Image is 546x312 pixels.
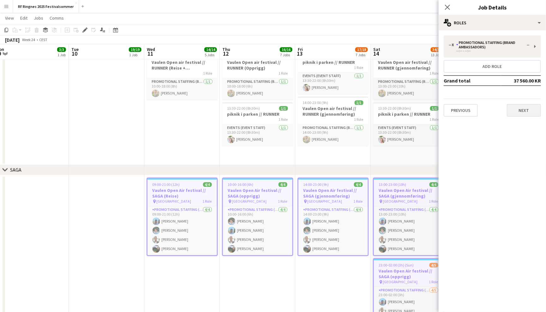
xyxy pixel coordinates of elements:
app-job-card: 14:00-23:00 (9h)1/1Vaulen Open air festival // RUNNER (gjennomføring)1 RolePromotional Staffing (... [298,96,369,146]
span: 19/19 [129,47,141,52]
span: 11 [146,50,155,57]
span: 1 Role [354,65,363,70]
div: 7 Jobs [280,52,292,57]
button: Next [507,104,541,117]
app-job-card: 10:00-16:00 (6h)1/1Vaulen Open air festival // RUNNER (Opprigg)1 RolePromotional Staffing (Brand ... [222,50,293,100]
span: 1 Role [429,279,438,284]
app-job-card: 14:00-23:00 (9h)4/4Vaulen Open Air festival // SAGA (gjennomføring) [GEOGRAPHIC_DATA]1 RolePromot... [298,178,369,256]
app-card-role: Promotional Staffing (Brand Ambassadors)1/114:00-23:00 (9h)[PERSON_NAME] [298,124,369,146]
span: 1 Role [430,71,439,76]
app-card-role: Events (Event Staff)1/113:30-22:00 (8h30m)[PERSON_NAME] [298,72,369,94]
app-card-role: Promotional Staffing (Brand Ambassadors)4/413:00-23:00 (10h)[PERSON_NAME][PERSON_NAME][PERSON_NAM... [374,206,443,255]
span: 1 Role [278,199,287,204]
app-card-role: Promotional Staffing (Brand Ambassadors)1/113:00-23:00 (10h)[PERSON_NAME] [373,78,444,100]
div: 7 Jobs [356,52,368,57]
button: RF Ringnes 2025 Festivalsommer [13,0,79,13]
div: CEST [39,37,47,42]
div: -- [527,43,529,47]
span: 1 Role [203,199,212,204]
span: 1/1 [279,106,288,111]
span: 1 Role [354,117,363,122]
span: Week 24 [21,37,37,42]
span: 23:00-02:00 (3h) (Sun) [379,263,414,267]
span: 34/36 [431,47,443,52]
span: Sat [373,46,380,52]
span: 09:00-21:00 (12h) [153,182,180,187]
span: 4/4 [354,182,363,187]
h3: piknik i parken // RUNNER [373,111,444,117]
span: 1/1 [355,100,363,105]
span: [GEOGRAPHIC_DATA] [383,279,418,284]
span: 14/14 [204,47,217,52]
span: 14:00-23:00 (9h) [303,100,328,105]
span: 4/4 [429,182,438,187]
app-job-card: 13:00-23:00 (10h)4/4Vaulen Open Air festival // SAGA (gjennomføring) [GEOGRAPHIC_DATA]1 RolePromo... [373,178,444,256]
a: Edit [18,14,30,22]
span: [GEOGRAPHIC_DATA] [383,199,418,204]
app-job-card: 13:00-23:00 (10h)1/1Vaulen Open air festival // RUNNER (gjennomføring)1 RolePromotional Staffing ... [373,50,444,100]
span: 14:00-23:00 (9h) [303,182,329,187]
h3: Vaulen Open air festival // RUNNER (gjennomføring) [373,59,444,71]
app-card-role: Events (Event Staff)1/113:30-22:00 (8h30m)[PERSON_NAME] [373,124,444,146]
span: 1 Role [203,71,213,76]
span: 13 [297,50,303,57]
div: [DATE] [5,37,20,43]
span: 3/3 [57,47,66,52]
span: 10:00-16:00 (6h) [228,182,254,187]
span: 4/5 [429,263,438,267]
h3: Vaulen Open Air festival // SAGA (gjennomføring) [374,187,443,199]
app-card-role: Promotional Staffing (Brand Ambassadors)4/409:00-21:00 (12h)[PERSON_NAME][PERSON_NAME][PERSON_NAM... [147,206,217,255]
div: 5 Jobs [205,52,217,57]
h3: Vaulen Open Air festival // SAGA (opprigg) [374,268,443,279]
div: --:-- - --:-- [449,49,529,52]
div: 1 Job [129,52,141,57]
span: Tue [71,46,79,52]
span: Fri [298,46,303,52]
span: 1 Role [279,71,288,76]
span: 1 Role [279,117,288,122]
div: 1 Job [57,52,66,57]
span: [GEOGRAPHIC_DATA] [232,199,267,204]
span: 1 Role [354,199,363,204]
span: Thu [222,46,230,52]
span: Edit [20,15,27,21]
app-card-role: Promotional Staffing (Brand Ambassadors)1/110:00-18:00 (8h)[PERSON_NAME] [147,78,218,100]
app-job-card: 13:30-22:00 (8h30m)1/1piknik i parken // RUNNER1 RoleEvents (Event Staff)1/113:30-22:00 (8h30m)[P... [298,50,369,94]
app-job-card: 10:00-18:00 (8h)1/1Vaulen Open air festival // RUNNER (Reise + [PERSON_NAME])1 RolePromotional St... [147,50,218,100]
h3: Job Details [439,3,546,11]
span: 13:00-23:00 (10h) [379,182,406,187]
td: Grand total [444,76,501,86]
span: Comms [50,15,64,21]
h3: Vaulen Open air festival // RUNNER (Reise + [PERSON_NAME]) [147,59,218,71]
span: [GEOGRAPHIC_DATA] [157,199,191,204]
a: Comms [47,14,66,22]
span: 13:30-22:00 (8h30m) [227,106,260,111]
app-job-card: 10:00-16:00 (6h)4/4Vaulen Open Air festival // SAGA (opprigg) [GEOGRAPHIC_DATA]1 RolePromotional ... [222,178,293,256]
span: 16/16 [280,47,292,52]
span: 1/1 [430,106,439,111]
a: View [3,14,16,22]
h3: Vaulen Open Air festival // SAGA (opprigg) [223,187,292,199]
span: 17/18 [355,47,368,52]
h3: Vaulen Open Air festival // SAGA (Reise) [147,187,217,199]
span: View [5,15,14,21]
span: 1 Role [430,117,439,122]
app-card-role: Promotional Staffing (Brand Ambassadors)4/414:00-23:00 (9h)[PERSON_NAME][PERSON_NAME][PERSON_NAME... [298,206,368,255]
app-job-card: 09:00-21:00 (12h)4/4Vaulen Open Air festival // SAGA (Reise) [GEOGRAPHIC_DATA]1 RolePromotional S... [147,178,218,256]
div: 13 Jobs [431,52,443,57]
app-job-card: 13:30-22:00 (8h30m)1/1piknik i parken // RUNNER1 RoleEvents (Event Staff)1/113:30-22:00 (8h30m)[P... [222,102,293,146]
span: Jobs [34,15,43,21]
div: Promotional Staffing (Brand Ambassadors) [456,40,527,49]
span: 12 [221,50,230,57]
span: 4/4 [279,182,287,187]
span: 1 Role [429,199,438,204]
